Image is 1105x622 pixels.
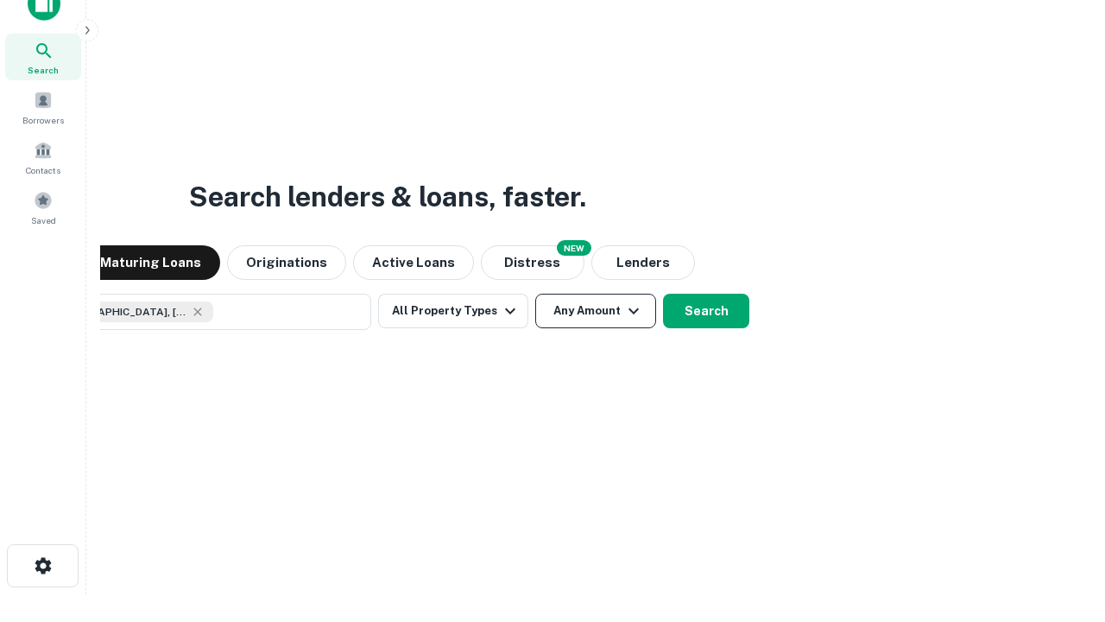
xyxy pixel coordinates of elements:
span: Search [28,63,59,77]
button: Originations [227,245,346,280]
span: Saved [31,213,56,227]
a: Saved [5,184,81,231]
button: All Property Types [378,294,528,328]
iframe: Chat Widget [1019,484,1105,567]
div: NEW [557,240,591,256]
span: Contacts [26,163,60,177]
button: Lenders [591,245,695,280]
h3: Search lenders & loans, faster. [189,176,586,218]
button: Any Amount [535,294,656,328]
button: Active Loans [353,245,474,280]
a: Borrowers [5,84,81,130]
span: Borrowers [22,113,64,127]
a: Contacts [5,134,81,181]
button: Search distressed loans with lien and other non-mortgage details. [481,245,584,280]
a: Search [5,34,81,80]
span: [GEOGRAPHIC_DATA], [GEOGRAPHIC_DATA], [GEOGRAPHIC_DATA] [58,304,187,320]
button: [GEOGRAPHIC_DATA], [GEOGRAPHIC_DATA], [GEOGRAPHIC_DATA] [26,294,371,330]
button: Search [663,294,749,328]
button: Maturing Loans [81,245,220,280]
